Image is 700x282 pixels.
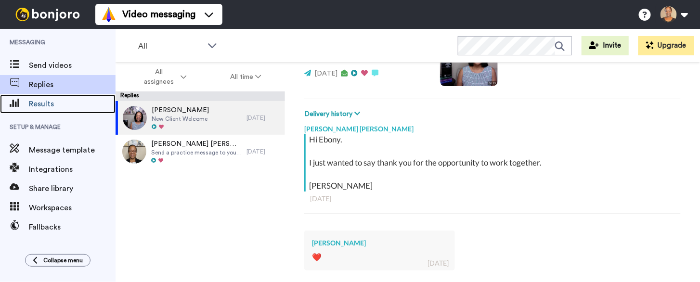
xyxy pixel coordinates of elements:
img: bj-logo-header-white.svg [12,8,84,21]
div: Hi Ebony. I just wanted to say thank you for the opportunity to work together. [PERSON_NAME] [309,134,678,192]
button: All assignees [117,64,208,90]
span: Message template [29,144,116,156]
span: New Client Welcome [152,115,209,123]
button: Delivery history [304,109,363,119]
div: [DATE] [246,148,280,155]
div: [DATE] [246,114,280,122]
button: All time [208,68,284,86]
span: Collapse menu [43,256,83,264]
span: All assignees [140,67,179,87]
a: [PERSON_NAME] [PERSON_NAME]Send a practice message to yourself[DATE] [116,135,285,168]
div: [DATE] [310,194,675,204]
span: Send a practice message to yourself [151,149,242,156]
div: [PERSON_NAME] [PERSON_NAME] [304,119,681,134]
span: [PERSON_NAME] [152,105,209,115]
div: Replies [116,91,285,101]
img: 9b611256-b90f-4f78-bda7-f376f1861913-thumb.jpg [123,106,147,130]
span: [DATE] [314,70,337,77]
span: Replies [29,79,116,90]
button: Invite [582,36,629,55]
a: [PERSON_NAME]New Client Welcome[DATE] [116,101,285,135]
span: [PERSON_NAME] [PERSON_NAME] [151,139,242,149]
img: vm-color.svg [101,7,117,22]
button: Upgrade [638,36,694,55]
span: All [138,40,203,52]
div: ❤️ [312,252,447,263]
button: Collapse menu [25,254,91,267]
span: Send videos [29,60,116,71]
span: Results [29,98,116,110]
div: [PERSON_NAME] [312,238,447,248]
img: 6f3bd56a-482f-47d2-a77c-9a1bde21638f-thumb.jpg [122,140,146,164]
div: [DATE] [428,258,449,268]
span: Video messaging [122,8,195,21]
span: Workspaces [29,202,116,214]
span: Share library [29,183,116,194]
span: Fallbacks [29,221,116,233]
span: Integrations [29,164,116,175]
